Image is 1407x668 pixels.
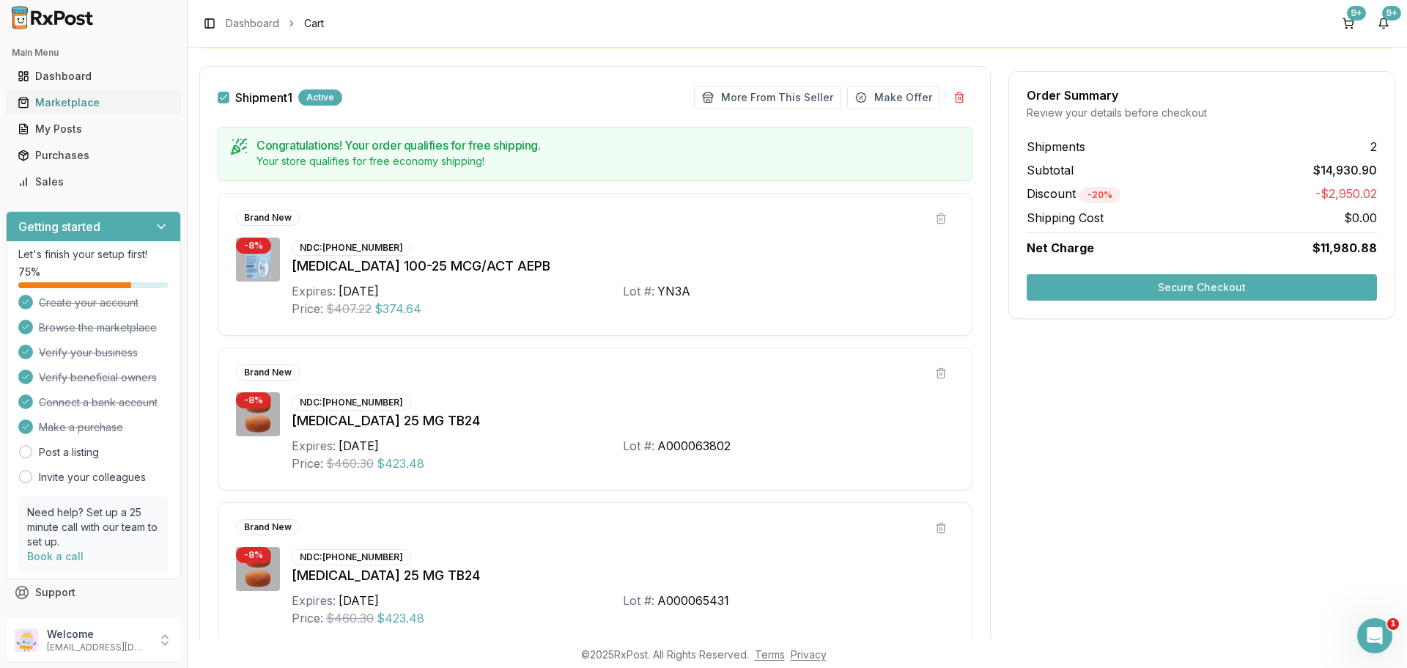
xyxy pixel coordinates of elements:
div: Active [298,89,342,106]
button: Secure Checkout [1027,274,1377,301]
a: Dashboard [226,16,279,31]
span: $460.30 [326,455,374,472]
span: Browse the marketplace [39,320,157,335]
a: Book a call [27,550,84,562]
div: 9+ [1347,6,1366,21]
div: - 8 % [236,238,271,254]
p: [EMAIL_ADDRESS][DOMAIN_NAME] [47,642,149,653]
img: RxPost Logo [6,6,100,29]
div: - 8 % [236,392,271,408]
div: 9+ [1382,6,1401,21]
div: Lot #: [623,437,654,455]
div: - 20 % [1079,187,1120,203]
div: Price: [292,609,323,627]
a: My Posts [12,116,175,142]
div: Brand New [236,210,300,226]
div: Review your details before checkout [1027,106,1377,120]
div: Dashboard [18,69,169,84]
span: 2 [1370,138,1377,155]
div: Lot #: [623,592,654,609]
a: Sales [12,169,175,195]
button: Sales [6,170,181,194]
div: YN3A [657,282,690,300]
span: Make a purchase [39,420,123,435]
div: - 8 % [236,547,271,563]
a: Purchases [12,142,175,169]
button: Purchases [6,144,181,167]
nav: breadcrumb [226,16,324,31]
span: $374.64 [374,300,421,318]
div: Sales [18,175,169,189]
div: A000065431 [657,592,729,609]
p: Let's finish your setup first! [18,247,169,262]
button: Dashboard [6,65,181,88]
a: Marketplace [12,89,175,116]
span: $460.30 [326,609,374,627]
img: Breo Ellipta 100-25 MCG/ACT AEPB [236,238,280,282]
span: $14,930.90 [1313,161,1377,179]
button: My Posts [6,117,181,141]
span: Shipping Cost [1027,209,1104,227]
div: Expires: [292,592,336,609]
div: Expires: [292,437,336,455]
span: Shipments [1027,138,1085,155]
div: Price: [292,455,323,472]
div: Marketplace [18,95,169,110]
div: Brand New [236,364,300,381]
a: Invite your colleagues [39,470,146,485]
span: Feedback [35,612,85,626]
a: Terms [755,648,785,661]
div: NDC: [PHONE_NUMBER] [292,549,411,565]
div: [DATE] [339,282,379,300]
div: NDC: [PHONE_NUMBER] [292,240,411,256]
button: More From This Seller [694,86,841,109]
span: -$2,950.02 [1315,185,1377,203]
span: Connect a bank account [39,395,158,410]
button: 9+ [1337,12,1360,35]
span: $0.00 [1344,209,1377,227]
a: Dashboard [12,63,175,89]
a: Post a listing [39,445,99,460]
div: [DATE] [339,437,379,455]
button: 9+ [1372,12,1395,35]
span: $423.48 [377,609,424,627]
span: Cart [304,16,324,31]
h5: Congratulations! Your order qualifies for free shipping. [256,139,960,151]
div: [MEDICAL_DATA] 100-25 MCG/ACT AEPB [292,256,954,276]
span: $11,980.88 [1312,239,1377,257]
button: Support [6,579,181,606]
span: 75 % [18,265,40,279]
div: [DATE] [339,592,379,609]
span: Discount [1027,186,1120,201]
span: Verify beneficial owners [39,370,157,385]
img: Myrbetriq 25 MG TB24 [236,547,280,591]
div: [MEDICAL_DATA] 25 MG TB24 [292,565,954,586]
p: Welcome [47,627,149,642]
div: [MEDICAL_DATA] 25 MG TB24 [292,411,954,431]
iframe: Intercom live chat [1357,618,1392,653]
button: Marketplace [6,91,181,114]
span: Net Charge [1027,241,1094,255]
div: Expires: [292,282,336,300]
div: My Posts [18,122,169,136]
button: Make Offer [847,86,940,109]
div: Order Summary [1027,89,1377,101]
button: Feedback [6,606,181,632]
div: Purchases [18,148,169,163]
p: Need help? Set up a 25 minute call with our team to set up. [27,505,160,549]
h3: Getting started [18,218,100,235]
h2: Main Menu [12,47,175,59]
span: Shipment 1 [235,92,292,103]
span: $407.22 [326,300,372,318]
span: Subtotal [1027,161,1074,179]
div: Brand New [236,519,300,535]
div: Lot #: [623,282,654,300]
div: A000063802 [657,437,731,455]
div: Price: [292,300,323,318]
img: User avatar [15,628,38,652]
span: Verify your business [39,345,138,360]
div: Your store qualifies for free economy shipping! [256,154,960,169]
span: 1 [1387,618,1399,630]
span: $423.48 [377,455,424,472]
